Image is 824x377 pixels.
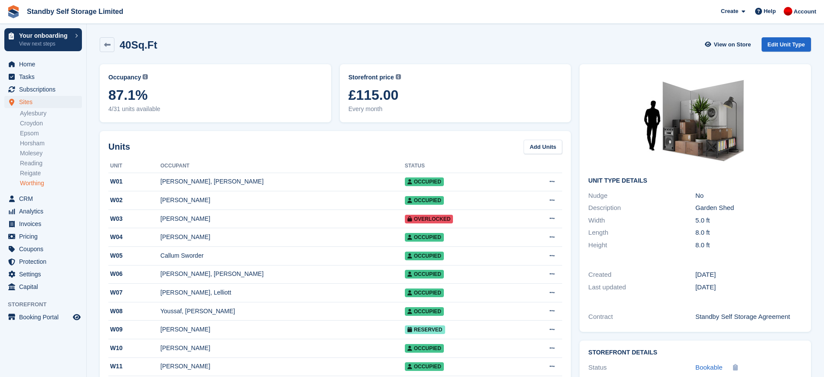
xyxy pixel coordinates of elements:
[160,344,405,353] div: [PERSON_NAME]
[762,37,811,52] a: Edit Unit Type
[348,105,563,114] span: Every month
[588,203,695,213] div: Description
[784,7,792,16] img: Aaron Winter
[120,39,157,51] h2: 40Sq.Ft
[4,28,82,51] a: Your onboarding View next steps
[20,149,82,157] a: Molesey
[20,169,82,177] a: Reigate
[19,281,71,293] span: Capital
[695,240,802,250] div: 8.0 ft
[160,233,405,242] div: [PERSON_NAME]
[160,288,405,297] div: [PERSON_NAME], Lelliott
[405,362,444,371] span: Occupied
[108,269,160,279] div: W06
[630,73,760,170] img: 40-sqft-unit.jpg
[108,288,160,297] div: W07
[19,256,71,268] span: Protection
[160,251,405,260] div: Callum Sworder
[764,7,776,16] span: Help
[695,203,802,213] div: Garden Shed
[108,73,141,82] span: Occupancy
[19,243,71,255] span: Coupons
[588,216,695,226] div: Width
[19,193,71,205] span: CRM
[588,282,695,292] div: Last updated
[160,159,405,173] th: Occupant
[4,218,82,230] a: menu
[4,83,82,95] a: menu
[405,159,519,173] th: Status
[524,140,562,154] a: Add Units
[588,228,695,238] div: Length
[405,288,444,297] span: Occupied
[588,270,695,280] div: Created
[160,269,405,279] div: [PERSON_NAME], [PERSON_NAME]
[160,325,405,334] div: [PERSON_NAME]
[588,363,695,373] div: Status
[108,196,160,205] div: W02
[160,177,405,186] div: [PERSON_NAME], [PERSON_NAME]
[20,109,82,118] a: Aylesbury
[108,140,130,153] h2: Units
[19,83,71,95] span: Subscriptions
[108,251,160,260] div: W05
[405,233,444,242] span: Occupied
[19,58,71,70] span: Home
[19,218,71,230] span: Invoices
[108,159,160,173] th: Unit
[348,87,563,103] span: £115.00
[405,270,444,279] span: Occupied
[794,7,816,16] span: Account
[588,349,802,356] h2: Storefront Details
[695,270,802,280] div: [DATE]
[19,311,71,323] span: Booking Portal
[4,311,82,323] a: menu
[160,307,405,316] div: Youssaf, [PERSON_NAME]
[704,37,755,52] a: View on Store
[20,119,82,128] a: Croydon
[19,71,71,83] span: Tasks
[4,71,82,83] a: menu
[4,256,82,268] a: menu
[4,205,82,217] a: menu
[19,96,71,108] span: Sites
[8,300,86,309] span: Storefront
[4,58,82,70] a: menu
[405,325,445,334] span: Reserved
[108,105,322,114] span: 4/31 units available
[4,281,82,293] a: menu
[160,214,405,223] div: [PERSON_NAME]
[20,179,82,187] a: Worthing
[19,40,71,48] p: View next steps
[695,282,802,292] div: [DATE]
[588,177,802,184] h2: Unit Type details
[20,139,82,148] a: Horsham
[7,5,20,18] img: stora-icon-8386f47178a22dfd0bd8f6a31ec36ba5ce8667c1dd55bd0f319d3a0aa187defe.svg
[405,215,453,223] span: Overlocked
[714,40,751,49] span: View on Store
[160,196,405,205] div: [PERSON_NAME]
[695,364,723,371] span: Bookable
[4,96,82,108] a: menu
[588,312,695,322] div: Contract
[108,87,322,103] span: 87.1%
[396,74,401,79] img: icon-info-grey-7440780725fd019a000dd9b08b2336e03edf1995a4989e88bcd33f0948082b44.svg
[23,4,127,19] a: Standby Self Storage Limited
[108,177,160,186] div: W01
[19,205,71,217] span: Analytics
[588,240,695,250] div: Height
[721,7,738,16] span: Create
[108,307,160,316] div: W08
[19,268,71,280] span: Settings
[4,268,82,280] a: menu
[348,73,394,82] span: Storefront price
[695,191,802,201] div: No
[695,228,802,238] div: 8.0 ft
[19,230,71,243] span: Pricing
[108,362,160,371] div: W11
[405,196,444,205] span: Occupied
[143,74,148,79] img: icon-info-grey-7440780725fd019a000dd9b08b2336e03edf1995a4989e88bcd33f0948082b44.svg
[405,344,444,353] span: Occupied
[4,230,82,243] a: menu
[108,214,160,223] div: W03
